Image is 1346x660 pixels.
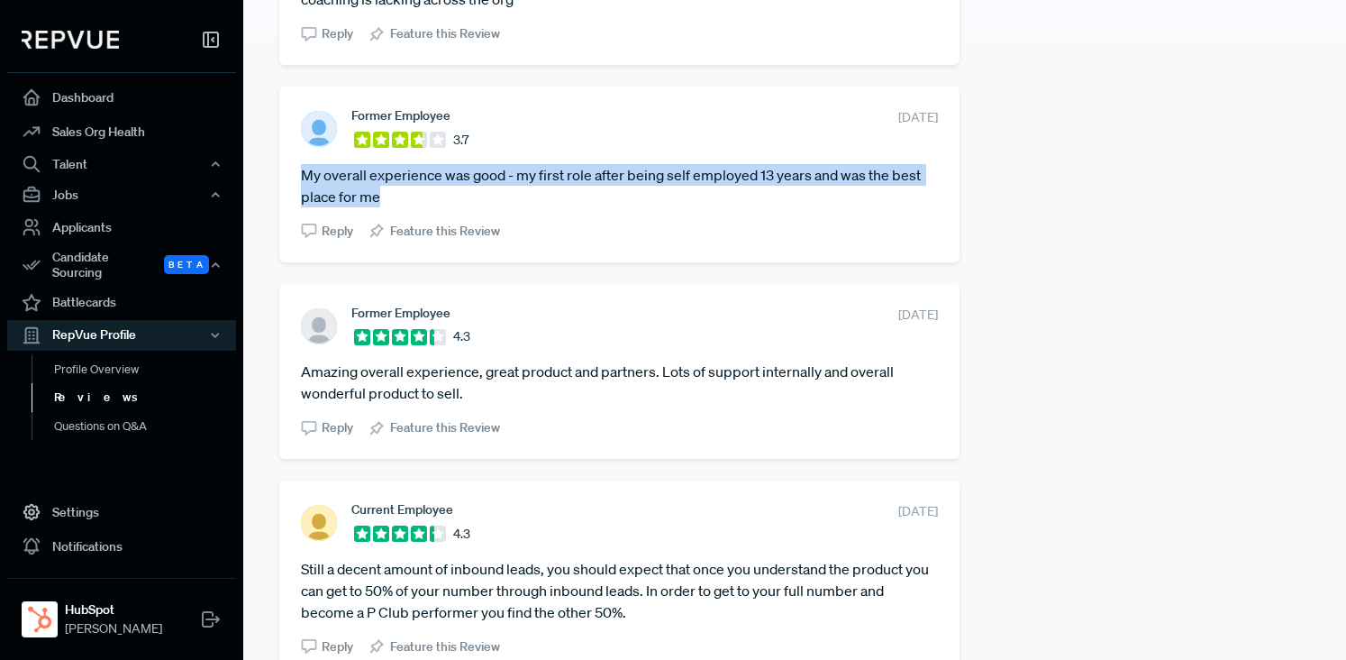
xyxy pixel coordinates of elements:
a: HubSpotHubSpot[PERSON_NAME] [7,578,236,646]
a: Applicants [7,210,236,244]
span: Reply [322,637,353,656]
span: Reply [322,418,353,437]
button: Jobs [7,179,236,210]
a: Questions on Q&A [32,412,260,441]
a: Reviews [32,383,260,412]
span: Reply [322,222,353,241]
img: HubSpot [25,605,54,634]
span: [PERSON_NAME] [65,619,162,638]
a: Profile Overview [32,355,260,384]
span: Feature this Review [390,24,500,43]
span: 3.7 [453,131,468,150]
img: RepVue [22,31,119,49]
div: Candidate Sourcing [7,244,236,286]
a: Battlecards [7,286,236,320]
span: Former Employee [351,108,450,123]
button: Talent [7,149,236,179]
span: [DATE] [898,306,938,325]
span: Feature this Review [390,222,500,241]
span: Former Employee [351,306,450,320]
span: Reply [322,24,353,43]
span: 4.3 [453,525,470,544]
a: Dashboard [7,80,236,115]
article: Amazing overall experience, great product and partners. Lots of support internally and overall wo... [301,361,938,404]
span: Beta [164,255,209,274]
span: 4.3 [453,327,470,346]
article: Still a decent amount of inbound leads, you should expect that once you understand the product yo... [301,558,938,623]
span: Current Employee [351,502,453,517]
a: Settings [7,495,236,529]
span: Feature this Review [390,637,500,656]
button: RepVue Profile [7,320,236,351]
button: Candidate Sourcing Beta [7,244,236,286]
span: [DATE] [898,108,938,127]
strong: HubSpot [65,600,162,619]
a: Notifications [7,529,236,564]
a: Sales Org Health [7,115,236,149]
span: [DATE] [898,502,938,521]
article: My overall experience was good - my first role after being self employed 13 years and was the bes... [301,164,938,207]
span: Feature this Review [390,418,500,437]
